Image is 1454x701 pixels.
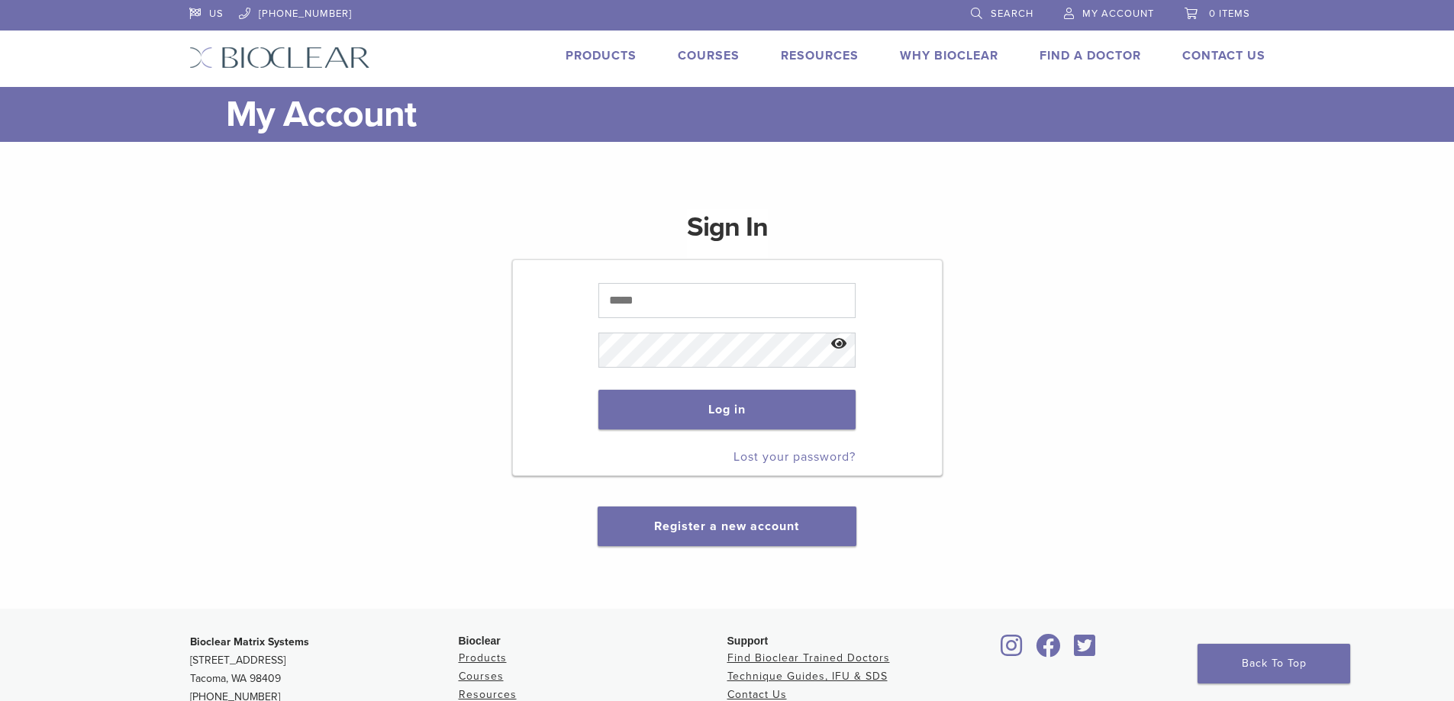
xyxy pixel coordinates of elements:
a: Lost your password? [733,449,856,465]
a: Contact Us [1182,48,1265,63]
a: Courses [459,670,504,683]
span: 0 items [1209,8,1250,20]
a: Resources [781,48,859,63]
span: Support [727,635,769,647]
strong: Bioclear Matrix Systems [190,635,309,648]
span: Bioclear [459,635,501,647]
a: Contact Us [727,688,787,701]
button: Register a new account [598,506,856,546]
a: Courses [678,48,740,63]
a: Products [459,651,507,664]
h1: My Account [226,87,1265,142]
a: Back To Top [1198,644,1350,683]
h1: Sign In [687,209,768,258]
a: Resources [459,688,517,701]
span: Search [991,8,1033,20]
button: Show password [823,325,856,364]
a: Why Bioclear [900,48,998,63]
img: Bioclear [189,47,370,69]
a: Bioclear [996,643,1028,658]
a: Find Bioclear Trained Doctors [727,651,890,664]
a: Bioclear [1069,643,1101,658]
button: Log in [598,390,856,429]
span: My Account [1082,8,1154,20]
a: Technique Guides, IFU & SDS [727,670,888,683]
a: Products [566,48,637,63]
a: Find A Doctor [1040,48,1141,63]
a: Register a new account [654,519,799,534]
a: Bioclear [1031,643,1066,658]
